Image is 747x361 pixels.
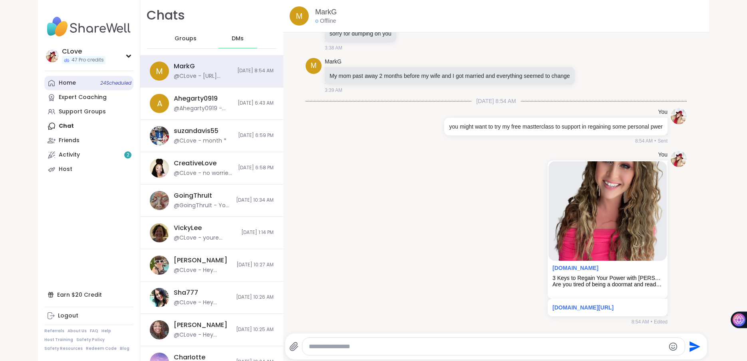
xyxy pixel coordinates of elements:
[174,127,219,135] div: suzandavis55
[44,148,133,162] a: Activity2
[68,328,87,334] a: About Us
[44,133,133,148] a: Friends
[59,108,106,116] div: Support Groups
[238,100,274,107] span: [DATE] 6:43 AM
[552,265,598,271] a: Attachment
[654,318,668,325] span: Edited
[44,105,133,119] a: Support Groups
[552,275,663,282] div: 3 Keys to Regain Your Power with [PERSON_NAME] Love [PERSON_NAME] aka C-Love
[174,62,195,71] div: MarkG
[671,108,687,124] img: https://sharewell-space-live.sfo3.digitaloceanspaces.com/user-generated/380e89db-2a5e-43fa-ad13-d...
[236,197,274,204] span: [DATE] 10:34 AM
[150,320,169,339] img: https://sharewell-space-live.sfo3.digitaloceanspaces.com/user-generated/b4db5fd9-4c5d-46c7-b8e5-d...
[174,94,218,103] div: Ahegarty0919
[59,137,79,145] div: Friends
[44,13,133,41] img: ShareWell Nav Logo
[62,47,105,56] div: CLove
[127,152,129,159] span: 2
[552,304,614,311] a: [DOMAIN_NAME][URL]
[325,44,342,52] span: 3:38 AM
[174,288,198,297] div: Sha777
[238,132,274,139] span: [DATE] 6:59 PM
[101,328,111,334] a: Help
[174,321,227,329] div: [PERSON_NAME]
[330,30,391,38] p: sorry for dumping on you
[311,60,317,71] span: M
[72,57,104,63] span: 47 Pro credits
[90,328,98,334] a: FAQ
[309,343,664,351] textarea: Type your message
[174,224,202,232] div: VickyLee
[150,223,169,242] img: https://sharewell-space-live.sfo3.digitaloceanspaces.com/user-generated/85e3c16b-80b4-478d-aca4-5...
[59,151,80,159] div: Activity
[658,137,668,145] span: Sent
[174,105,233,113] div: @Ahegarty0919 - Thanks
[175,35,197,43] span: Groups
[58,312,78,320] div: Logout
[236,326,274,333] span: [DATE] 10:25 AM
[59,93,107,101] div: Expert Coaching
[238,165,274,171] span: [DATE] 6:58 PM
[236,294,274,301] span: [DATE] 10:26 AM
[449,123,663,131] p: you might want to try my free mastterclass to support in regaining some personal pwer
[296,10,303,22] span: M
[174,299,231,307] div: @CLove - Hey checking in to see how you are and I wanted to share this in case you wanted to come...
[236,262,274,268] span: [DATE] 10:27 AM
[632,318,649,325] span: 8:54 AM
[44,328,64,334] a: Referrals
[174,159,217,168] div: CreativeLove
[44,337,73,343] a: Host Training
[150,191,169,210] img: https://sharewell-space-live.sfo3.digitaloceanspaces.com/user-generated/48fc4fc7-d9bc-4228-993b-a...
[237,67,274,74] span: [DATE] 8:54 AM
[44,309,133,323] a: Logout
[658,151,668,159] h4: You
[150,126,169,145] img: https://sharewell-space-live.sfo3.digitaloceanspaces.com/user-generated/b29d3971-d29c-45de-9377-2...
[671,151,687,167] img: https://sharewell-space-live.sfo3.digitaloceanspaces.com/user-generated/380e89db-2a5e-43fa-ad13-d...
[174,331,231,339] div: @CLove - Hey checking in to see how you are and I wanted to share this in case you wanted to come...
[685,337,703,355] button: Send
[658,108,668,116] h4: You
[651,318,652,325] span: •
[86,346,117,351] a: Redeem Code
[100,80,131,86] span: 24 Scheduled
[315,7,337,17] a: MarkG
[174,137,226,145] div: @CLove - month *
[174,72,232,80] div: @CLove - [URL][DOMAIN_NAME]
[315,17,336,25] div: Offline
[330,72,570,80] p: My mom past away 2 months before my wife and I got married and everything seemed to change
[174,234,236,242] div: @CLove - youre welcome ! make sure to register so you get the prep emails ! looking forward to ha...
[46,50,59,62] img: CLove
[150,159,169,178] img: https://sharewell-space-live.sfo3.digitaloceanspaces.com/user-generated/491e05f8-1e23-4aea-9931-7...
[654,137,656,145] span: •
[174,169,233,177] div: @CLove - no worries i forget to look in here too ! yes im hosting 2 rage circles for women this m...
[174,191,212,200] div: GoingThruIt
[44,346,83,351] a: Safety Resources
[76,337,105,343] a: Safety Policy
[174,266,232,274] div: @CLove - Hey checking in to see how you are and I wanted to share this in case you wanted to come...
[44,90,133,105] a: Expert Coaching
[156,65,163,77] span: M
[668,342,678,351] button: Emoji picker
[174,256,227,265] div: [PERSON_NAME]
[59,79,76,87] div: Home
[471,97,521,105] span: [DATE] 8:54 AM
[325,87,342,94] span: 3:39 AM
[44,288,133,302] div: Earn $20 Credit
[232,35,244,43] span: DMs
[635,137,653,145] span: 8:54 AM
[44,76,133,90] a: Home24Scheduled
[120,346,129,351] a: Blog
[552,281,663,288] div: Are you tired of being a doormat and ready to fully regain your personal power? Get this FREE tra...
[241,229,274,236] span: [DATE] 1:14 PM
[150,288,169,307] img: https://sharewell-space-live.sfo3.digitaloceanspaces.com/user-generated/2b4fa20f-2a21-4975-8c80-8...
[59,165,72,173] div: Host
[157,97,162,109] span: A
[174,202,231,210] div: @GoingThruIt - You did fabulous! I would have helped more had my APD ([MEDICAL_DATA]) and the lag...
[147,6,185,24] h1: Chats
[44,162,133,177] a: Host
[325,58,342,66] a: MarkG
[548,161,667,261] img: 3 Keys to Regain Your Power with Cassandra Love Lambert aka C-Love
[150,256,169,275] img: https://sharewell-space-live.sfo3.digitaloceanspaces.com/user-generated/3bf5b473-6236-4210-9da2-3...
